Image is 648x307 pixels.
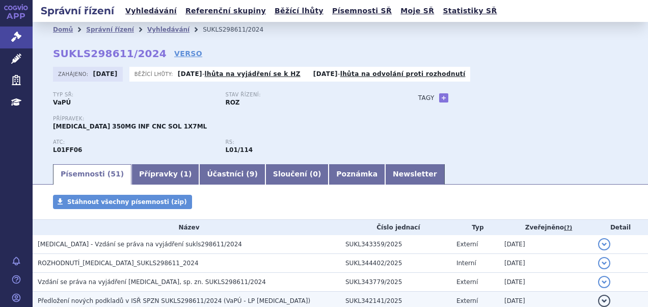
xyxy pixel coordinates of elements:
td: SUKL343779/2025 [340,273,451,292]
a: Poznámka [329,164,385,185]
span: 1 [183,170,188,178]
span: Externí [456,297,478,304]
a: Písemnosti SŘ [329,4,395,18]
strong: CEMIPLIMAB [53,146,82,153]
p: - [178,70,301,78]
a: lhůta na odvolání proti rozhodnutí [340,70,466,78]
p: RS: [225,139,387,145]
th: Číslo jednací [340,220,451,235]
span: Vzdání se práva na vyjádření LIBTAYO, sp. zn. SUKLS298611/2024 [38,278,266,286]
span: Externí [456,278,478,286]
li: SUKLS298611/2024 [203,22,277,37]
a: Moje SŘ [397,4,437,18]
th: Název [33,220,340,235]
strong: VaPÚ [53,99,71,106]
p: - [313,70,466,78]
th: Typ [451,220,499,235]
strong: [DATE] [178,70,202,78]
strong: SUKLS298611/2024 [53,47,167,60]
p: Stav řízení: [225,92,387,98]
a: Vyhledávání [147,26,190,33]
td: [DATE] [499,254,593,273]
abbr: (?) [564,224,572,232]
th: Zveřejněno [499,220,593,235]
a: Statistiky SŘ [440,4,500,18]
button: detail [598,238,610,250]
td: SUKL344402/2025 [340,254,451,273]
p: Přípravek: [53,116,398,122]
p: ATC: [53,139,215,145]
a: Referenční skupiny [182,4,269,18]
strong: [DATE] [93,70,118,78]
a: lhůta na vyjádření se k HZ [205,70,301,78]
strong: ROZ [225,99,239,106]
h3: Tagy [418,92,435,104]
span: Stáhnout všechny písemnosti (zip) [67,198,187,206]
span: Běžící lhůty: [134,70,175,78]
span: Externí [456,241,478,248]
th: Detail [593,220,648,235]
a: VERSO [174,48,202,59]
a: Vyhledávání [122,4,180,18]
span: [MEDICAL_DATA] 350MG INF CNC SOL 1X7ML [53,123,207,130]
button: detail [598,257,610,269]
span: Předložení nových podkladů v ISŘ SPZN SUKLS298611/2024 (VaPÚ - LP LIBTAYO) [38,297,310,304]
h2: Správní řízení [33,4,122,18]
a: Účastníci (9) [199,164,265,185]
strong: [DATE] [313,70,338,78]
a: Stáhnout všechny písemnosti (zip) [53,195,192,209]
button: detail [598,276,610,288]
span: LIBTAYO - Vzdání se práva na vyjádření sukls298611/2024 [38,241,242,248]
span: 9 [250,170,255,178]
a: + [439,93,448,103]
td: [DATE] [499,235,593,254]
a: Přípravky (1) [131,164,199,185]
a: Domů [53,26,73,33]
p: Typ SŘ: [53,92,215,98]
td: [DATE] [499,273,593,292]
button: detail [598,295,610,307]
a: Newsletter [385,164,445,185]
span: ROZHODNUTÍ_LIBTAYO_SUKLS298611_2024 [38,260,199,267]
a: Běžící lhůty [272,4,327,18]
span: Zahájeno: [58,70,90,78]
td: SUKL343359/2025 [340,235,451,254]
span: 51 [111,170,120,178]
span: Interní [456,260,476,267]
span: 0 [313,170,318,178]
a: Správní řízení [86,26,134,33]
a: Písemnosti (51) [53,164,131,185]
strong: cemiplimab [225,146,253,153]
a: Sloučení (0) [265,164,329,185]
